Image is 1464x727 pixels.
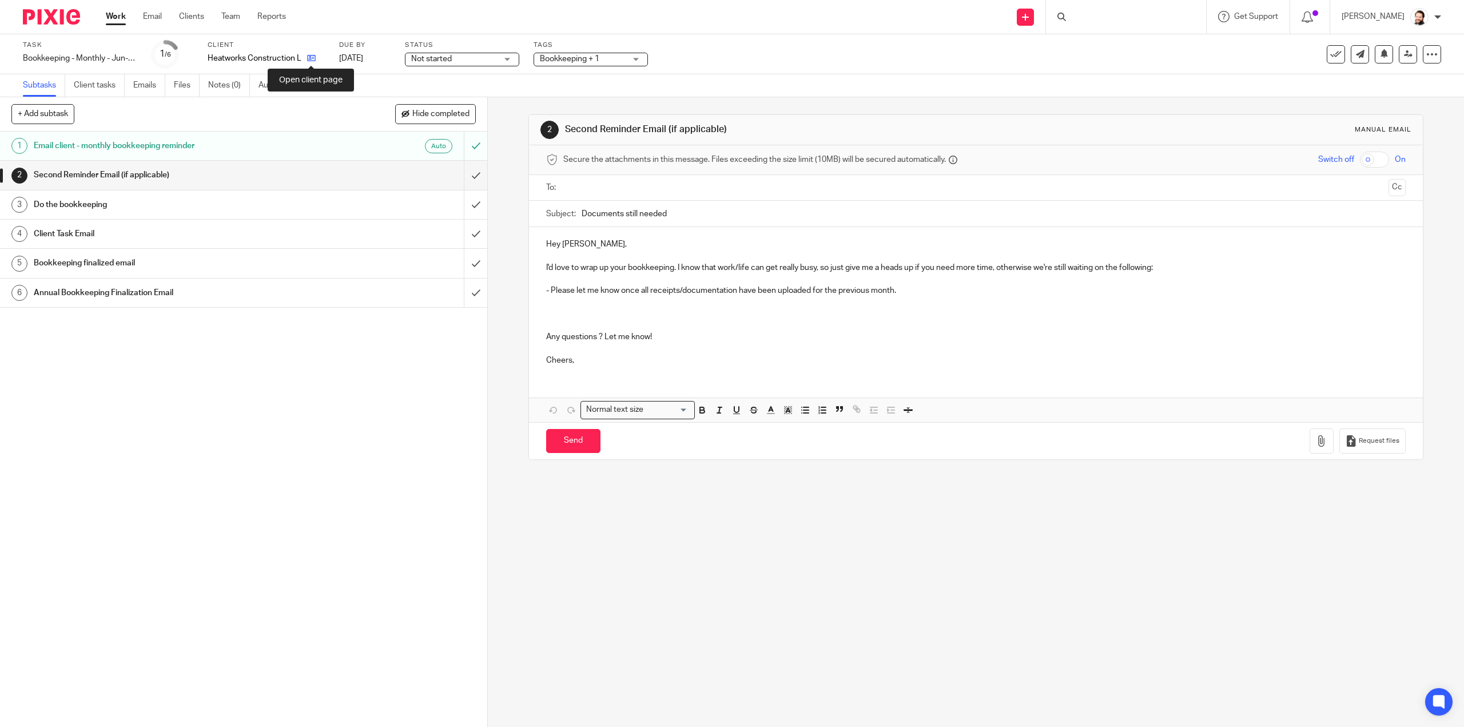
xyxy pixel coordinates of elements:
a: Client tasks [74,74,125,97]
label: Status [405,41,519,50]
label: Client [208,41,325,50]
label: Due by [339,41,391,50]
div: 2 [540,121,559,139]
a: Work [106,11,126,22]
p: I'd love to wrap up your bookkeeping. I know that work/life can get really busy, so just give me ... [546,262,1405,273]
div: 3 [11,197,27,213]
a: Subtasks [23,74,65,97]
div: Bookkeeping - Monthly - Jun-July [23,53,137,64]
input: Search for option [647,404,688,416]
span: Request files [1359,436,1399,446]
label: To: [546,182,559,193]
p: Cheers, [546,343,1405,367]
a: Email [143,11,162,22]
label: Task [23,41,137,50]
h1: Bookkeeping finalized email [34,255,313,272]
h1: Client Task Email [34,225,313,243]
div: 6 [11,285,27,301]
button: Hide completed [395,104,476,124]
a: Reports [257,11,286,22]
a: Clients [179,11,204,22]
img: Pixie [23,9,80,25]
div: Search for option [580,401,695,419]
div: 5 [11,256,27,272]
label: Subject: [546,208,576,220]
button: + Add subtask [11,104,74,124]
a: Notes (0) [208,74,250,97]
a: Files [174,74,200,97]
p: Hey [PERSON_NAME], [546,239,1405,250]
p: - Please let me know once all receipts/documentation have been uploaded for the previous month. [546,285,1405,296]
div: Manual email [1355,125,1411,134]
input: Send [546,429,600,454]
div: Auto [425,139,452,153]
a: Audit logs [258,74,303,97]
img: Jayde%20Headshot.jpg [1410,8,1429,26]
h1: Second Reminder Email (if applicable) [565,124,1000,136]
h1: Annual Bookkeeping Finalization Email [34,284,313,301]
label: Tags [534,41,648,50]
p: [PERSON_NAME] [1342,11,1405,22]
div: 4 [11,226,27,242]
h1: Do the bookkeeping [34,196,313,213]
span: Get Support [1234,13,1278,21]
span: Hide completed [412,110,470,119]
div: 1 [11,138,27,154]
p: Heatworks Construction Ltd. [208,53,301,64]
p: Any questions ? Let me know! [546,331,1405,343]
h1: Email client - monthly bookkeeping reminder [34,137,313,154]
span: Bookkeeping + 1 [540,55,599,63]
span: Switch off [1318,154,1354,165]
span: Normal text size [583,404,646,416]
div: 1 [160,47,171,61]
h1: Second Reminder Email (if applicable) [34,166,313,184]
span: [DATE] [339,54,363,62]
a: Team [221,11,240,22]
div: 2 [11,168,27,184]
span: On [1395,154,1406,165]
a: Emails [133,74,165,97]
span: Not started [411,55,452,63]
button: Cc [1389,179,1406,196]
button: Request files [1339,428,1406,454]
small: /6 [165,51,171,58]
span: Secure the attachments in this message. Files exceeding the size limit (10MB) will be secured aut... [563,154,946,165]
